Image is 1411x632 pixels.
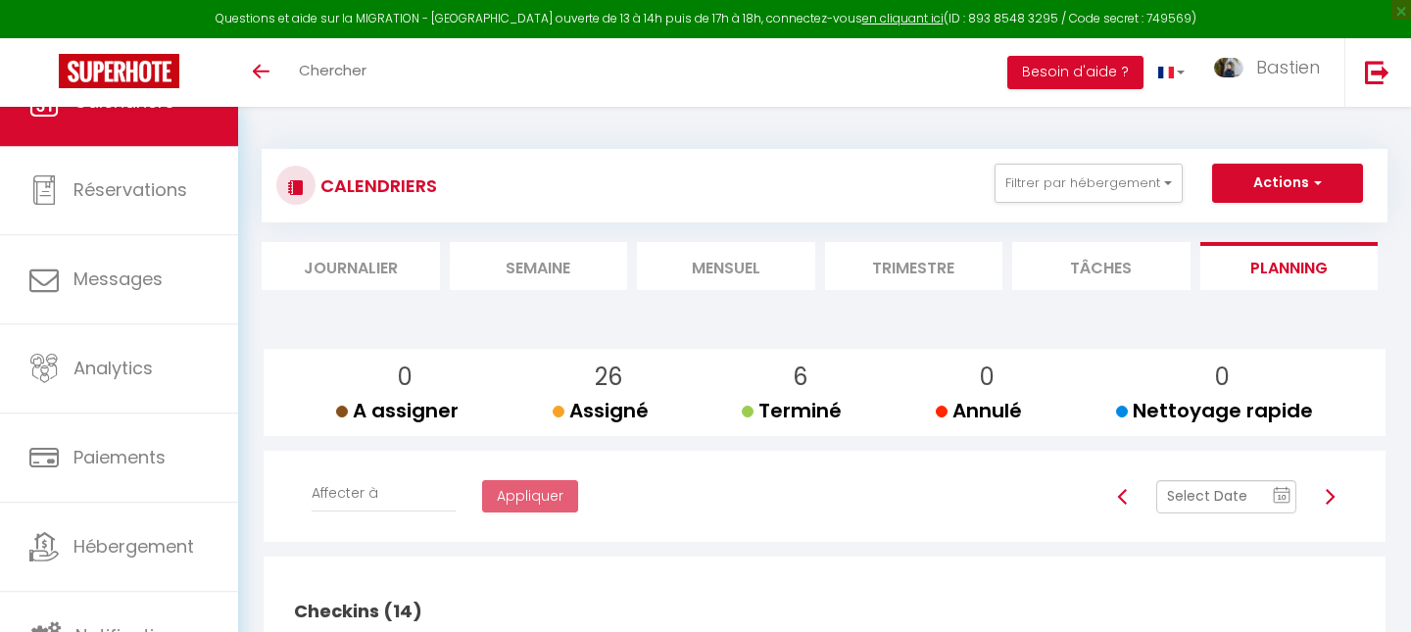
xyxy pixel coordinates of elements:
span: Bastien [1256,55,1320,79]
span: Réservations [73,177,187,202]
img: ... [1214,58,1243,77]
input: Select Date [1156,480,1296,513]
h3: CALENDRIERS [316,164,437,208]
span: Assigné [553,397,649,424]
span: A assigner [336,397,459,424]
img: Super Booking [59,54,179,88]
span: Nettoyage rapide [1116,397,1313,424]
li: Journalier [262,242,440,290]
p: 0 [352,359,459,396]
button: Appliquer [482,480,578,513]
li: Semaine [450,242,628,290]
p: 0 [951,359,1022,396]
p: 0 [1132,359,1313,396]
li: Tâches [1012,242,1191,290]
p: 6 [757,359,842,396]
li: Trimestre [825,242,1003,290]
img: arrow-left3.svg [1115,489,1131,505]
a: en cliquant ici [862,10,944,26]
img: arrow-right3.svg [1322,489,1338,505]
a: Chercher [284,38,381,107]
span: Paiements [73,445,166,469]
button: Filtrer par hébergement [995,164,1183,203]
text: 10 [1277,493,1287,502]
span: Hébergement [73,534,194,559]
button: Actions [1212,164,1363,203]
li: Planning [1200,242,1379,290]
p: 26 [568,359,649,396]
span: Calendriers [73,89,174,114]
a: ... Bastien [1199,38,1344,107]
span: Annulé [936,397,1022,424]
span: Messages [73,267,163,291]
span: Chercher [299,60,366,80]
span: Analytics [73,356,153,380]
button: Besoin d'aide ? [1007,56,1143,89]
img: logout [1365,60,1389,84]
li: Mensuel [637,242,815,290]
span: Terminé [742,397,842,424]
